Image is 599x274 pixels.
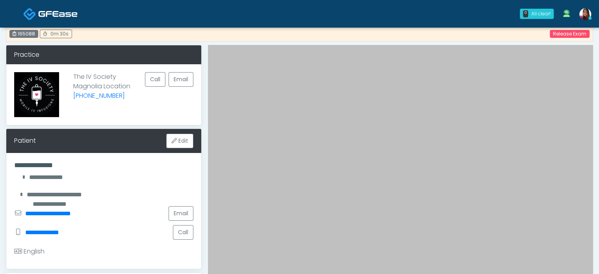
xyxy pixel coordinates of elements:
img: Docovia [23,7,36,21]
button: Open LiveChat chat widget [6,3,30,27]
a: Release Exam [550,30,590,38]
img: Docovia [38,10,78,18]
div: Patient [14,136,36,145]
a: [PHONE_NUMBER] [73,91,125,100]
p: The IV Society Magnolia Location [73,72,130,111]
div: All clear! [531,10,551,17]
div: 0 [523,10,528,17]
div: English [14,247,45,256]
button: Call [145,72,165,87]
a: Docovia [23,1,78,26]
a: Email [169,206,193,221]
div: 165088 [9,30,38,38]
a: Email [169,72,193,87]
button: Edit [166,134,193,148]
a: 0 All clear! [515,6,558,22]
img: Megan McComy [579,8,591,20]
span: 0m 30s [50,30,69,37]
img: Provider image [14,72,59,117]
button: Call [173,225,193,240]
div: Practice [6,45,201,64]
